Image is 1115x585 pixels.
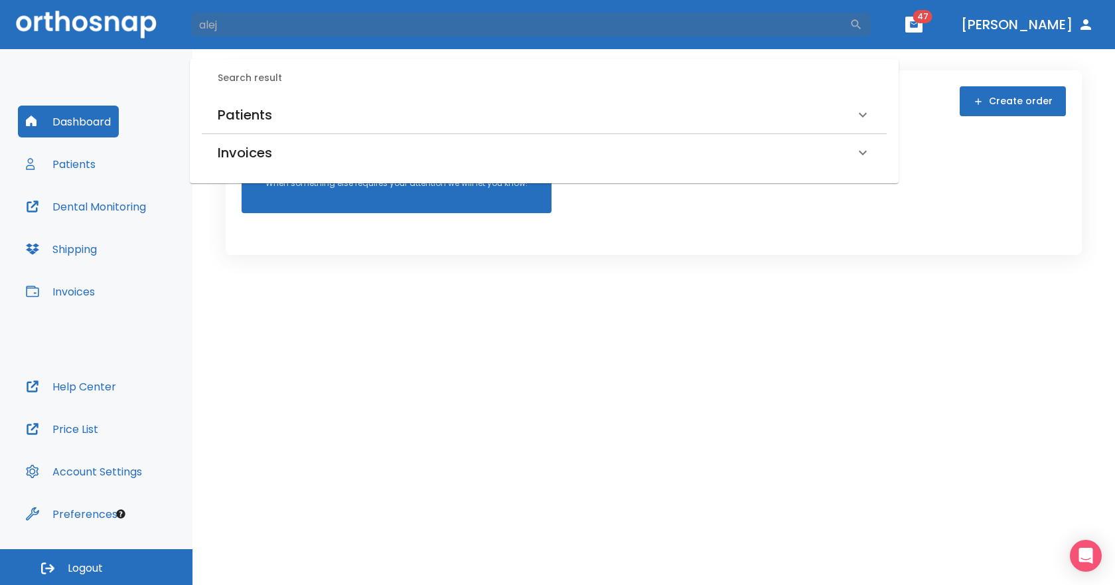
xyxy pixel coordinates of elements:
h6: Invoices [218,142,272,163]
div: Invoices [202,134,887,171]
h6: Patients [218,104,272,125]
img: Orthosnap [16,11,157,38]
input: Search by Patient Name or Case # [190,11,850,38]
div: Tooltip anchor [115,508,127,520]
button: [PERSON_NAME] [956,13,1099,37]
p: When something else requires your attention we will let you know! [265,177,528,189]
button: Dashboard [18,106,119,137]
div: Patients [202,96,887,133]
button: Invoices [18,276,103,307]
button: Help Center [18,371,124,402]
button: Dental Monitoring [18,191,154,222]
h6: Search result [218,71,887,86]
button: Account Settings [18,456,150,487]
span: 47 [913,10,932,23]
button: Create order [960,86,1066,116]
button: Preferences [18,498,125,530]
button: Shipping [18,233,105,265]
div: Open Intercom Messenger [1070,540,1102,572]
button: Price List [18,413,106,445]
button: Patients [18,148,104,180]
span: Logout [68,561,103,576]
